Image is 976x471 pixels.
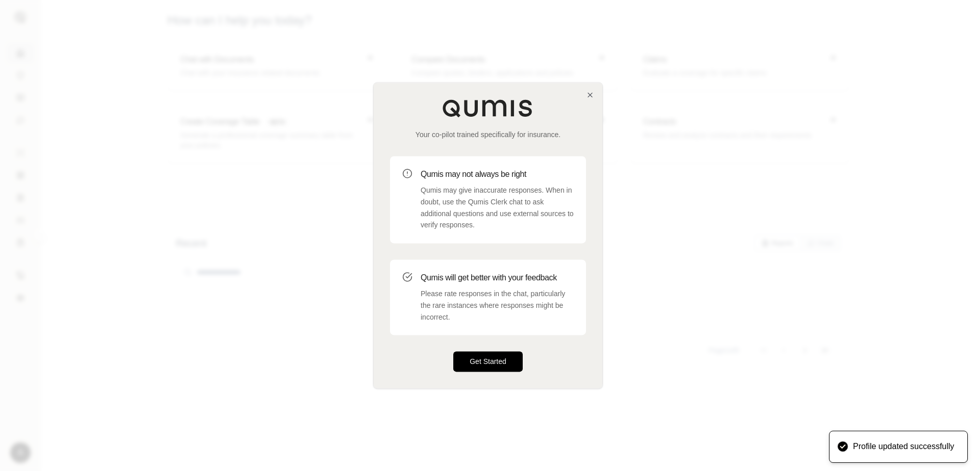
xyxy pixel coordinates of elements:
[453,352,523,372] button: Get Started
[421,168,574,180] h3: Qumis may not always be right
[421,288,574,323] p: Please rate responses in the chat, particularly the rare instances where responses might be incor...
[442,99,534,117] img: Qumis Logo
[853,441,954,452] div: Profile updated successfully
[421,272,574,284] h3: Qumis will get better with your feedback
[390,129,586,140] p: Your co-pilot trained specifically for insurance.
[421,185,574,231] p: Qumis may give inaccurate responses. When in doubt, use the Qumis Clerk chat to ask additional qu...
